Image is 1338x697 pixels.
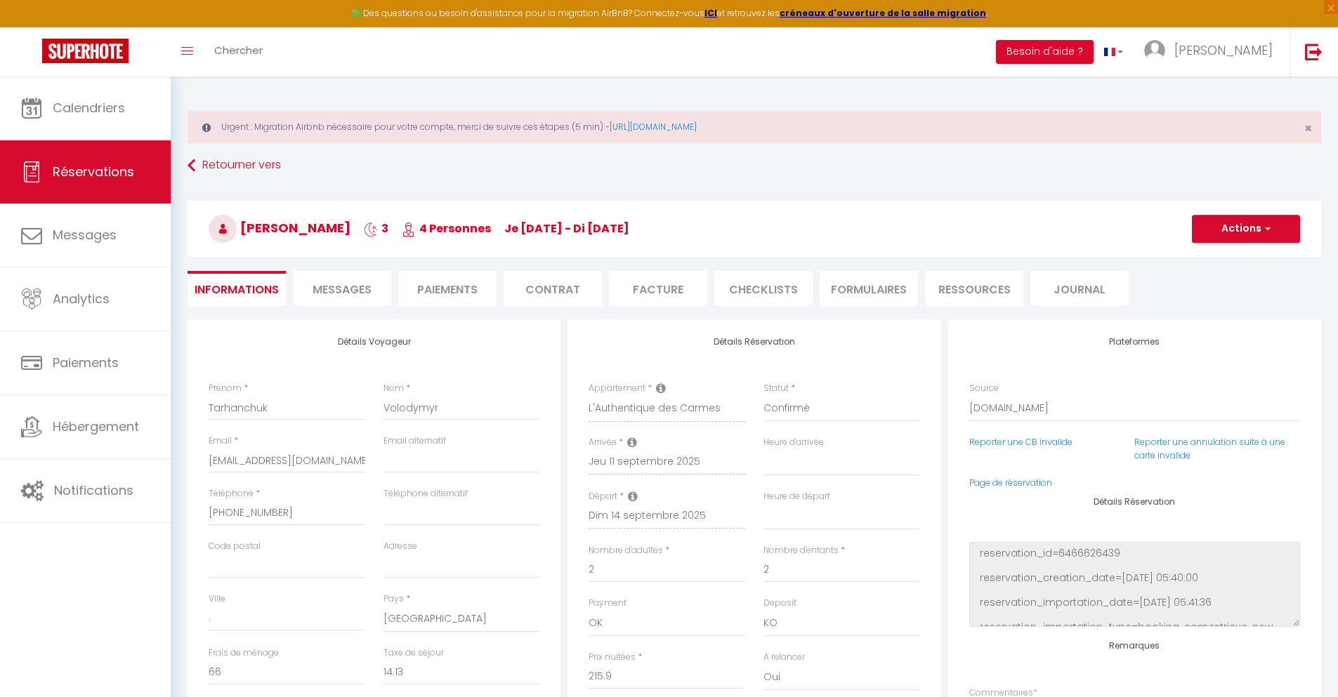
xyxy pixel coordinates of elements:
label: Heure de départ [763,490,830,503]
span: Paiements [53,354,119,371]
a: Retourner vers [188,153,1321,178]
label: Deposit [763,597,796,610]
label: Payment [589,597,627,610]
label: Email alternatif [383,434,446,448]
label: Téléphone alternatif [383,487,468,500]
span: Messages [53,226,117,244]
label: Pays [383,592,404,606]
label: Téléphone [209,487,254,500]
label: Code postal [209,540,261,553]
button: Ouvrir le widget de chat LiveChat [11,6,53,48]
label: A relancer [763,651,805,664]
h4: Détails Voyageur [209,337,539,347]
span: [PERSON_NAME] [209,219,350,237]
span: Notifications [54,482,133,499]
span: 3 [364,220,388,237]
label: Arrivée [589,436,617,449]
span: Chercher [214,43,263,58]
span: Analytics [53,290,110,307]
label: Nombre d'adultes [589,544,663,557]
li: Informations [188,271,286,305]
span: Messages [313,281,372,298]
label: Ville [209,592,225,606]
li: Ressources [925,271,1023,305]
li: FORMULAIRES [820,271,918,305]
label: Adresse [383,540,417,553]
h4: Plateformes [969,337,1300,347]
div: Urgent : Migration Airbnb nécessaire pour votre compte, merci de suivre ces étapes (5 min) - [188,111,1321,143]
span: Hébergement [53,418,139,435]
li: CHECKLISTS [714,271,813,305]
a: ICI [704,7,717,19]
label: Taxe de séjour [383,646,444,660]
label: Prix nuitées [589,651,636,664]
label: Appartement [589,382,645,395]
a: créneaux d'ouverture de la salle migration [780,7,986,19]
button: Besoin d'aide ? [996,40,1094,64]
a: ... [PERSON_NAME] [1134,27,1290,77]
button: Actions [1192,215,1300,243]
span: [PERSON_NAME] [1174,41,1273,59]
span: 4 Personnes [402,220,491,237]
li: Paiements [398,271,497,305]
label: Frais de ménage [209,646,279,660]
span: je [DATE] - di [DATE] [504,220,629,237]
label: Départ [589,490,617,503]
label: Nom [383,382,404,395]
label: Heure d'arrivée [763,436,824,449]
label: Nombre d'enfants [763,544,839,557]
li: Facture [609,271,707,305]
img: logout [1305,43,1323,60]
label: Source [969,382,999,395]
span: Calendriers [53,99,125,117]
span: × [1304,119,1312,137]
button: Close [1304,122,1312,135]
label: Statut [763,382,789,395]
h4: Remarques [969,641,1300,651]
a: Reporter une annulation suite à une carte invalide [1134,436,1285,461]
a: Chercher [204,27,273,77]
label: Prénom [209,382,242,395]
h4: Détails Réservation [969,497,1300,507]
a: Reporter une CB invalide [969,436,1073,448]
h4: Détails Réservation [589,337,919,347]
img: ... [1144,40,1165,61]
label: Email [209,434,232,448]
li: Journal [1030,271,1129,305]
img: Super Booking [42,39,129,63]
a: [URL][DOMAIN_NAME] [610,121,697,133]
li: Contrat [504,271,602,305]
span: Réservations [53,163,134,180]
a: Page de réservation [969,477,1052,489]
